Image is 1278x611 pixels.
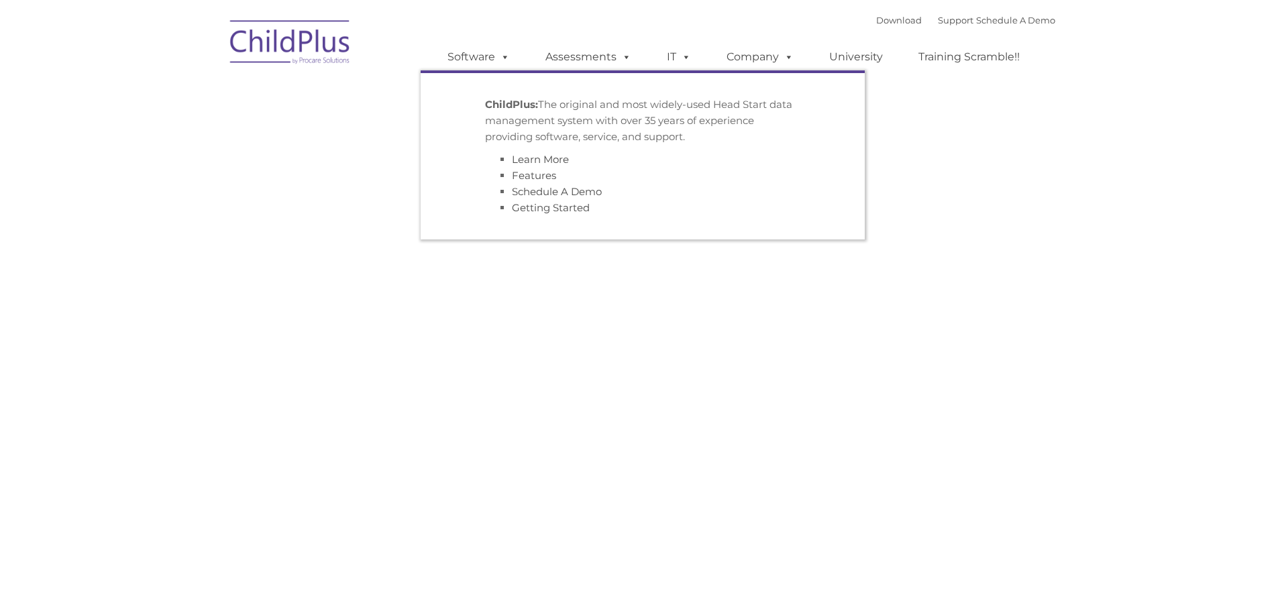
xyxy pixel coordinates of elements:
[905,44,1033,70] a: Training Scramble!!
[512,153,569,166] a: Learn More
[485,98,538,111] strong: ChildPlus:
[223,11,358,78] img: ChildPlus by Procare Solutions
[816,44,896,70] a: University
[876,15,922,25] a: Download
[434,44,523,70] a: Software
[938,15,973,25] a: Support
[976,15,1055,25] a: Schedule A Demo
[532,44,645,70] a: Assessments
[713,44,807,70] a: Company
[876,15,1055,25] font: |
[485,97,800,145] p: The original and most widely-used Head Start data management system with over 35 years of experie...
[512,185,602,198] a: Schedule A Demo
[653,44,704,70] a: IT
[512,169,556,182] a: Features
[512,201,590,214] a: Getting Started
